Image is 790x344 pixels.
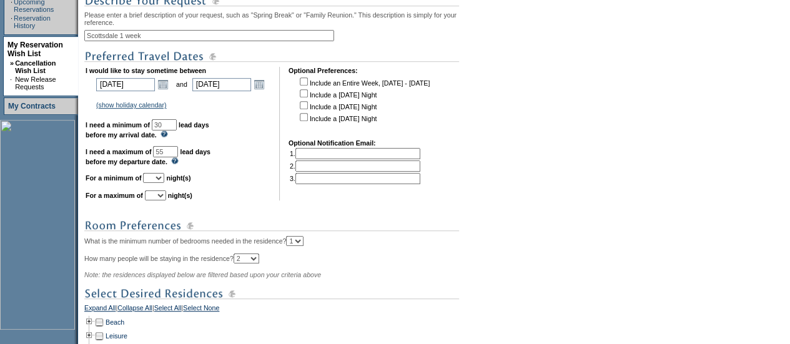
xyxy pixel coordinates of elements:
a: Cancellation Wish List [15,59,56,74]
a: Reservation History [14,14,51,29]
b: night(s) [166,174,190,182]
a: My Reservation Wish List [7,41,63,58]
b: Optional Notification Email: [289,139,376,147]
div: | | | [84,304,481,315]
td: · [11,14,12,29]
a: Open the calendar popup. [156,77,170,91]
input: Date format: M/D/Y. Shortcut keys: [T] for Today. [UP] or [.] for Next Day. [DOWN] or [,] for Pre... [96,78,155,91]
a: New Release Requests [15,76,56,91]
b: I need a minimum of [86,121,150,129]
td: 3. [290,173,420,184]
b: » [10,59,14,67]
a: Leisure [106,332,127,340]
img: subTtlRoomPreferences.gif [84,218,459,233]
a: Collapse All [117,304,152,315]
a: Beach [106,318,124,326]
b: For a maximum of [86,192,143,199]
td: 1. [290,148,420,159]
a: My Contracts [8,102,56,111]
a: (show holiday calendar) [96,101,167,109]
b: For a minimum of [86,174,141,182]
b: I need a maximum of [86,148,151,155]
b: lead days before my departure date. [86,148,210,165]
a: Select All [154,304,182,315]
td: Include an Entire Week, [DATE] - [DATE] Include a [DATE] Night Include a [DATE] Night Include a [... [297,76,430,130]
td: 2. [290,160,420,172]
img: questionMark_lightBlue.gif [160,130,168,137]
td: and [174,76,189,93]
span: Note: the residences displayed below are filtered based upon your criteria above [84,271,321,278]
a: Select None [183,304,219,315]
b: night(s) [168,192,192,199]
b: I would like to stay sometime between [86,67,206,74]
b: lead days before my arrival date. [86,121,209,139]
input: Date format: M/D/Y. Shortcut keys: [T] for Today. [UP] or [.] for Next Day. [DOWN] or [,] for Pre... [192,78,251,91]
a: Expand All [84,304,116,315]
a: Open the calendar popup. [252,77,266,91]
b: Optional Preferences: [289,67,358,74]
img: questionMark_lightBlue.gif [171,157,179,164]
td: · [10,76,14,91]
